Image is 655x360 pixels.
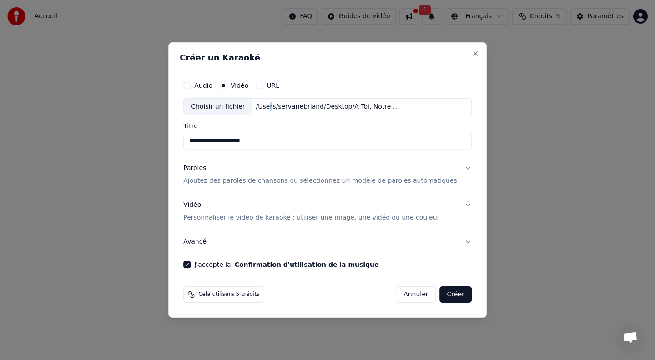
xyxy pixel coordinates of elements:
span: Cela utilisera 5 crédits [198,291,259,298]
label: Titre [183,123,472,129]
label: Audio [194,82,212,89]
button: Avancé [183,230,472,254]
p: Personnaliser le vidéo de karaoké : utiliser une image, une vidéo ou une couleur [183,213,439,222]
div: Choisir un fichier [184,99,252,115]
button: Annuler [396,286,436,303]
p: Ajoutez des paroles de chansons ou sélectionnez un modèle de paroles automatiques [183,176,457,185]
button: Créer [440,286,472,303]
button: J'accepte la [235,261,379,268]
label: J'accepte la [194,261,378,268]
label: URL [267,82,279,89]
h2: Créer un Karaoké [180,54,475,62]
div: /Users/servanebriand/Desktop/A Toi, Notre Kiki (1).mov [252,102,407,111]
button: VidéoPersonnaliser le vidéo de karaoké : utiliser une image, une vidéo ou une couleur [183,193,472,230]
label: Vidéo [231,82,248,89]
div: Paroles [183,164,206,173]
div: Vidéo [183,200,439,222]
button: ParolesAjoutez des paroles de chansons ou sélectionnez un modèle de paroles automatiques [183,156,472,193]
